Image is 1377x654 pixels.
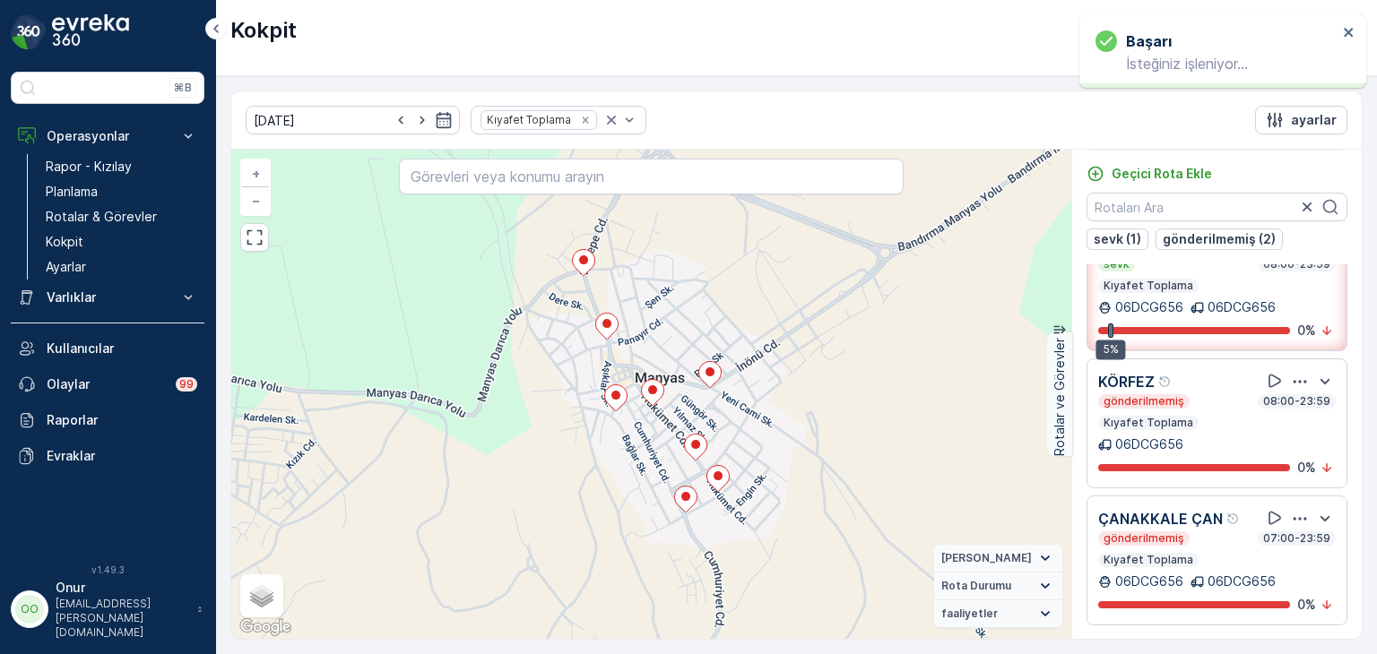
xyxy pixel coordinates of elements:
[399,159,903,194] input: Görevleri veya konumu arayın
[576,113,595,127] div: Remove Kıyafet Toplama
[1096,56,1338,72] p: İsteğiniz işleniyor…
[941,551,1032,565] span: [PERSON_NAME]
[1102,257,1131,271] p: sevk
[46,258,86,276] p: Ayarlar
[230,16,297,45] p: Kokpit
[1102,279,1195,293] p: Kıyafet Toplama
[47,447,197,465] p: Evraklar
[1126,30,1172,52] h3: başarı
[1096,340,1126,359] div: 5%
[1115,298,1183,316] p: 06DCG656
[1087,165,1212,183] a: Geçici Rota Ekle
[1297,322,1316,340] p: 0 %
[47,127,169,145] p: Operasyonlar
[46,158,132,176] p: Rapor - Kızılay
[47,340,197,357] p: Kullanıcılar
[1115,435,1183,453] p: 06DCG656
[252,193,261,208] span: −
[1098,508,1223,529] p: ÇANAKKALE ÇAN
[174,81,192,95] p: ⌘B
[39,204,204,229] a: Rotalar & Görevler
[941,607,998,621] span: faaliyetler
[39,154,204,179] a: Rapor - Kızılay
[1102,531,1186,546] p: gönderilmemiş
[1261,531,1332,546] p: 07:00-23:59
[11,280,204,315] button: Varlıklar
[1094,230,1141,248] p: sevk (1)
[934,572,1062,600] summary: Rota Durumu
[1343,25,1355,42] button: close
[1297,459,1316,477] p: 0 %
[236,615,295,639] img: Google
[1297,596,1316,614] p: 0 %
[11,331,204,366] a: Kullanıcılar
[934,600,1062,628] summary: faaliyetler
[1098,371,1155,392] p: KÖRFEZ
[47,288,169,306] p: Varlıklar
[179,377,194,392] p: 99
[11,438,204,474] a: Evraklar
[242,187,269,214] a: Uzaklaştır
[11,118,204,154] button: Operasyonlar
[1255,106,1347,134] button: ayarlar
[1051,338,1069,456] p: Rotalar ve Görevler
[1208,298,1276,316] p: 06DCG656
[1261,394,1332,409] p: 08:00-23:59
[56,579,188,597] p: Onur
[11,402,204,438] a: Raporlar
[11,366,204,402] a: Olaylar99
[1208,572,1276,590] p: 06DCG656
[252,166,260,181] span: +
[39,254,204,280] a: Ayarlar
[52,14,129,50] img: logo_dark-DEwI_e13.png
[11,579,204,640] button: OOOnur[EMAIL_ADDRESS][PERSON_NAME][DOMAIN_NAME]
[56,597,188,640] p: [EMAIL_ADDRESS][PERSON_NAME][DOMAIN_NAME]
[934,545,1062,572] summary: [PERSON_NAME]
[1156,228,1283,250] button: gönderilmemiş (2)
[242,576,281,615] a: Layers
[1261,257,1332,271] p: 08:00-23:59
[47,411,197,429] p: Raporlar
[39,229,204,254] a: Kokpit
[11,564,204,575] span: v 1.49.3
[1115,572,1183,590] p: 06DCG656
[246,106,460,134] input: dd/mm/yyyy
[1291,111,1337,129] p: ayarlar
[11,14,47,50] img: logo
[1102,553,1195,567] p: Kıyafet Toplama
[15,595,44,624] div: OO
[1087,228,1148,250] button: sevk (1)
[242,160,269,187] a: Yakınlaştır
[46,233,83,251] p: Kokpit
[941,579,1011,593] span: Rota Durumu
[1226,512,1241,526] div: Yardım Araç İkonu
[1102,394,1186,409] p: gönderilmemiş
[481,111,574,128] div: Kıyafet Toplama
[1112,165,1212,183] p: Geçici Rota Ekle
[39,179,204,204] a: Planlama
[1158,374,1173,389] div: Yardım Araç İkonu
[236,615,295,639] a: Bu bölgeyi Google Haritalar'da açın (yeni pencerede açılır)
[1163,230,1276,248] p: gönderilmemiş (2)
[46,183,98,201] p: Planlama
[47,375,165,393] p: Olaylar
[46,208,157,226] p: Rotalar & Görevler
[1087,193,1347,221] input: Rotaları Ara
[1102,416,1195,430] p: Kıyafet Toplama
